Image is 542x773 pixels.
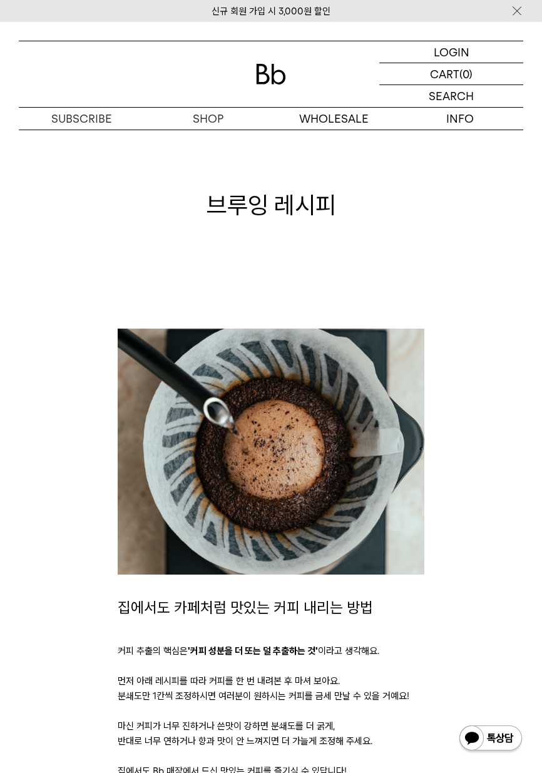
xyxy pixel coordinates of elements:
[19,188,523,222] h1: 브루잉 레시피
[434,41,469,63] p: LOGIN
[397,108,524,130] p: INFO
[118,689,425,704] p: 분쇄도만 1칸씩 조정하시면 여러분이 원하시는 커피를 금세 만날 수 있을 거예요!
[19,108,145,130] a: SUBSCRIBE
[118,719,425,734] p: 마신 커피가 너무 진하거나 쓴맛이 강하면 분쇄도를 더 굵게,
[118,643,425,658] p: 커피 추출의 핵심은 이라고 생각해요.
[256,64,286,84] img: 로고
[430,63,459,84] p: CART
[429,85,474,107] p: SEARCH
[145,108,272,130] a: SHOP
[458,724,523,754] img: 카카오톡 채널 1:1 채팅 버튼
[379,41,523,63] a: LOGIN
[118,734,425,749] p: 반대로 너무 연하거나 향과 맛이 안 느껴지면 더 가늘게 조정해 주세요.
[118,329,425,575] img: 4189a716bed969d963a9df752a490e85_105402.jpg
[379,63,523,85] a: CART (0)
[118,673,425,689] p: 먼저 아래 레시피를 따라 커피를 한 번 내려본 후 마셔 보아요.
[118,598,373,617] span: 집에서도 카페처럼 맛있는 커피 내리는 방법
[271,108,397,130] p: WHOLESALE
[459,63,473,84] p: (0)
[212,6,330,17] a: 신규 회원 가입 시 3,000원 할인
[188,645,318,657] b: '커피 성분을 더 또는 덜 추출하는 것'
